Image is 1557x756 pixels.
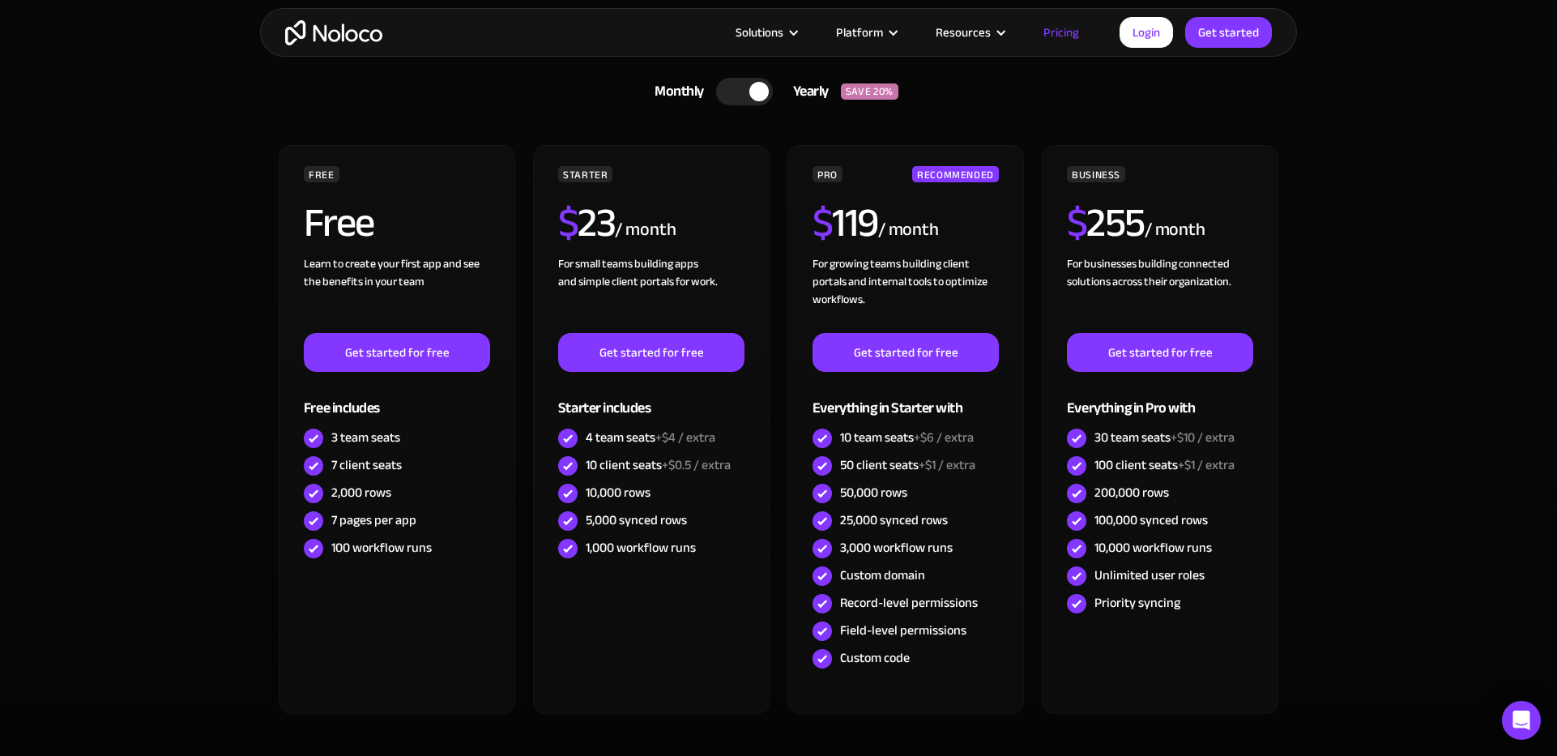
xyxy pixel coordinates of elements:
[1094,456,1235,474] div: 100 client seats
[912,166,999,182] div: RECOMMENDED
[878,217,939,243] div: / month
[558,166,612,182] div: STARTER
[1023,22,1099,43] a: Pricing
[840,539,953,557] div: 3,000 workflow runs
[586,539,696,557] div: 1,000 workflow runs
[840,456,975,474] div: 50 client seats
[558,203,616,243] h2: 23
[813,255,999,333] div: For growing teams building client portals and internal tools to optimize workflows.
[1067,166,1125,182] div: BUSINESS
[840,511,948,529] div: 25,000 synced rows
[558,333,744,372] a: Get started for free
[615,217,676,243] div: / month
[841,83,898,100] div: SAVE 20%
[936,22,991,43] div: Resources
[715,22,816,43] div: Solutions
[1120,17,1173,48] a: Login
[331,456,402,474] div: 7 client seats
[840,484,907,502] div: 50,000 rows
[586,429,715,446] div: 4 team seats
[773,79,841,104] div: Yearly
[304,203,374,243] h2: Free
[813,185,833,261] span: $
[813,333,999,372] a: Get started for free
[1067,203,1145,243] h2: 255
[304,372,490,425] div: Free includes
[1094,484,1169,502] div: 200,000 rows
[840,621,966,639] div: Field-level permissions
[304,166,339,182] div: FREE
[1067,372,1253,425] div: Everything in Pro with
[1185,17,1272,48] a: Get started
[331,539,432,557] div: 100 workflow runs
[285,20,382,45] a: home
[840,429,974,446] div: 10 team seats
[813,372,999,425] div: Everything in Starter with
[914,425,974,450] span: +$6 / extra
[816,22,915,43] div: Platform
[1067,333,1253,372] a: Get started for free
[331,511,416,529] div: 7 pages per app
[662,453,731,477] span: +$0.5 / extra
[1502,701,1541,740] div: Open Intercom Messenger
[840,594,978,612] div: Record-level permissions
[915,22,1023,43] div: Resources
[331,429,400,446] div: 3 team seats
[840,649,910,667] div: Custom code
[655,425,715,450] span: +$4 / extra
[1094,594,1180,612] div: Priority syncing
[558,185,578,261] span: $
[304,333,490,372] a: Get started for free
[558,255,744,333] div: For small teams building apps and simple client portals for work. ‍
[919,453,975,477] span: +$1 / extra
[1171,425,1235,450] span: +$10 / extra
[1094,566,1205,584] div: Unlimited user roles
[586,511,687,529] div: 5,000 synced rows
[1067,255,1253,333] div: For businesses building connected solutions across their organization. ‍
[1178,453,1235,477] span: +$1 / extra
[304,255,490,333] div: Learn to create your first app and see the benefits in your team ‍
[813,203,878,243] h2: 119
[813,166,842,182] div: PRO
[736,22,783,43] div: Solutions
[558,372,744,425] div: Starter includes
[1145,217,1205,243] div: / month
[634,79,716,104] div: Monthly
[586,484,651,502] div: 10,000 rows
[331,484,391,502] div: 2,000 rows
[586,456,731,474] div: 10 client seats
[836,22,883,43] div: Platform
[1067,185,1087,261] span: $
[1094,511,1208,529] div: 100,000 synced rows
[840,566,925,584] div: Custom domain
[1094,539,1212,557] div: 10,000 workflow runs
[1094,429,1235,446] div: 30 team seats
